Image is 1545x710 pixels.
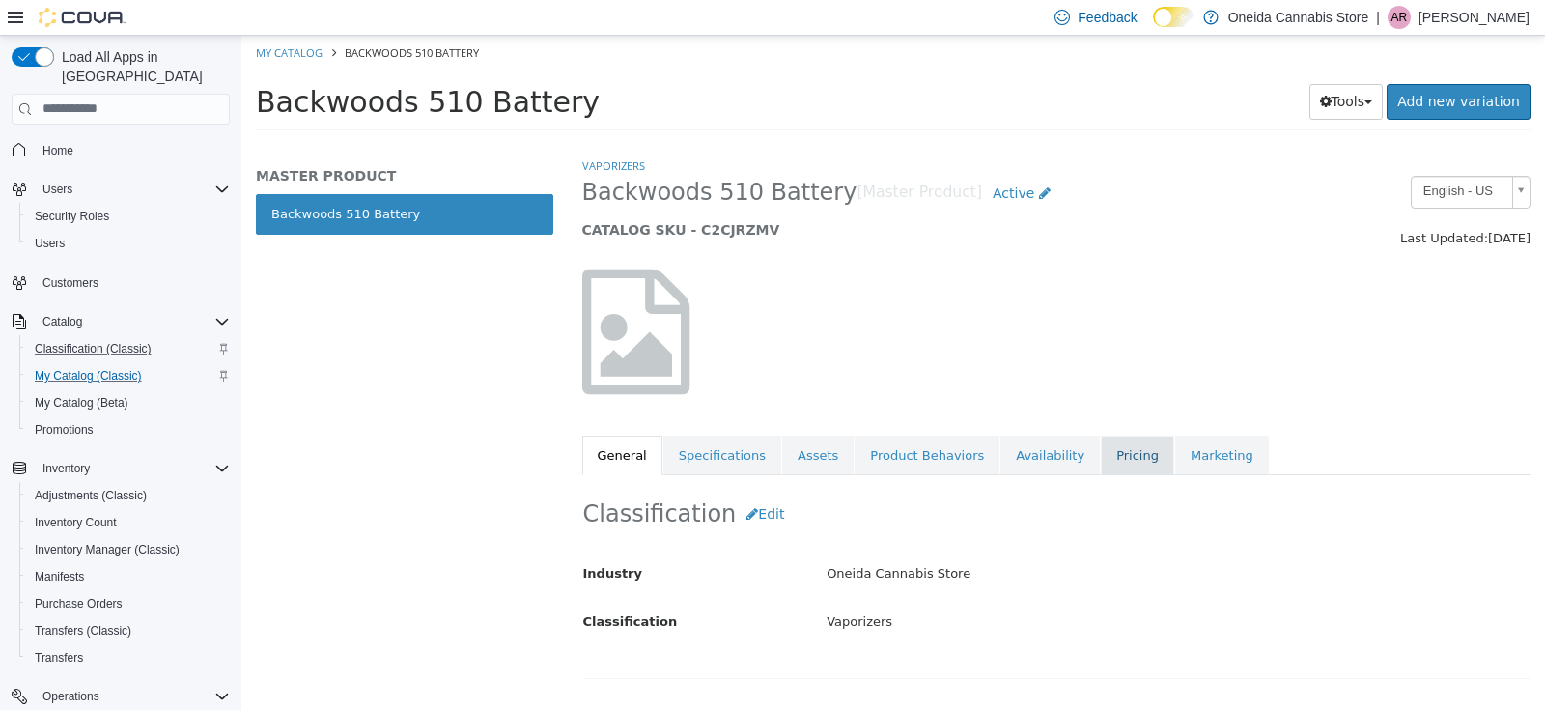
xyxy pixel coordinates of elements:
span: Inventory Manager (Classic) [35,542,180,557]
a: Pricing [859,400,933,440]
a: Manifests [27,565,92,588]
img: Cova [39,8,126,27]
button: My Catalog (Classic) [19,362,238,389]
span: Security Roles [35,209,109,224]
a: Customers [35,271,106,295]
span: Dark Mode [1153,27,1154,28]
span: [DATE] [1247,195,1289,210]
div: Vaporizers [571,570,1303,604]
span: Transfers [35,650,83,666]
span: Last Updated: [1159,195,1247,210]
a: Home [35,139,81,162]
button: Manifests [19,563,238,590]
button: Security Roles [19,203,238,230]
span: Inventory [42,461,90,476]
span: Inventory Count [27,511,230,534]
a: Adjustments (Classic) [27,484,154,507]
span: Home [35,138,230,162]
a: My Catalog [14,10,81,24]
a: Purchase Orders [27,592,130,615]
span: My Catalog (Beta) [27,391,230,414]
span: Home [42,143,73,158]
span: Inventory Count [35,515,117,530]
a: My Catalog (Beta) [27,391,136,414]
a: Vaporizers [341,123,404,137]
span: Customers [42,275,98,291]
span: Transfers (Classic) [35,623,131,639]
a: Add new variation [1145,48,1289,84]
span: Backwoods 510 Battery [103,10,238,24]
h2: Classification [342,461,1289,497]
span: Purchase Orders [35,596,123,611]
small: [Master Product] [615,150,741,165]
button: Inventory Manager (Classic) [19,536,238,563]
a: Product Behaviors [613,400,758,440]
button: Users [4,176,238,203]
button: Home [4,136,238,164]
a: Backwoods 510 Battery [14,158,312,199]
a: Transfers [27,646,91,669]
h5: MASTER PRODUCT [14,131,312,149]
button: Users [19,230,238,257]
span: Backwoods 510 Battery [14,49,358,83]
span: Transfers [27,646,230,669]
a: Inventory Manager (Classic) [27,538,187,561]
a: Active [741,140,820,176]
span: Adjustments (Classic) [35,488,147,503]
span: Manifests [35,569,84,584]
div: Amanda Riddell [1388,6,1411,29]
input: Dark Mode [1153,7,1194,27]
span: Catalog [35,310,230,333]
span: Security Roles [27,205,230,228]
p: [PERSON_NAME] [1419,6,1530,29]
button: Transfers (Classic) [19,617,238,644]
span: Active [751,150,793,165]
button: Users [35,178,80,201]
span: Promotions [27,418,230,441]
a: Inventory Count [27,511,125,534]
span: Operations [35,685,230,708]
span: Users [27,232,230,255]
button: Inventory [4,455,238,482]
span: Users [42,182,72,197]
span: Transfers (Classic) [27,619,230,642]
span: Classification [342,579,436,593]
a: General [341,400,421,440]
span: My Catalog (Classic) [27,364,230,387]
span: Adjustments (Classic) [27,484,230,507]
button: My Catalog (Beta) [19,389,238,416]
span: Purchase Orders [27,592,230,615]
span: Inventory [35,457,230,480]
button: Edit [494,461,553,497]
span: Operations [42,689,99,704]
button: Operations [4,683,238,710]
button: Operations [35,685,107,708]
button: Catalog [35,310,90,333]
button: Classification (Classic) [19,335,238,362]
span: Classification (Classic) [27,337,230,360]
button: Inventory Count [19,509,238,536]
h5: CATALOG SKU - C2CJRZMV [341,185,1045,203]
a: Transfers (Classic) [27,619,139,642]
span: Feedback [1078,8,1137,27]
div: Oneida Cannabis Store [571,522,1303,555]
a: Classification (Classic) [27,337,159,360]
span: AR [1391,6,1408,29]
button: Transfers [19,644,238,671]
button: Inventory [35,457,98,480]
button: Tools [1068,48,1142,84]
a: My Catalog (Classic) [27,364,150,387]
span: Inventory Manager (Classic) [27,538,230,561]
a: Marketing [934,400,1027,440]
button: Purchase Orders [19,590,238,617]
span: Load All Apps in [GEOGRAPHIC_DATA] [54,47,230,86]
span: My Catalog (Beta) [35,395,128,411]
span: Users [35,178,230,201]
button: Catalog [4,308,238,335]
a: Security Roles [27,205,117,228]
a: Users [27,232,72,255]
a: Assets [541,400,612,440]
span: Industry [342,530,402,545]
p: | [1376,6,1380,29]
a: Promotions [27,418,101,441]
